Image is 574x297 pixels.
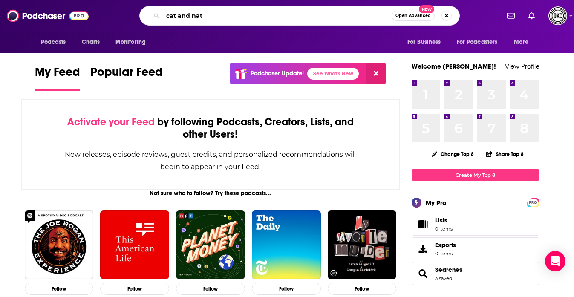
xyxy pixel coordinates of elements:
span: Exports [435,241,456,249]
button: Follow [252,283,321,295]
span: Lists [415,218,432,230]
div: Open Intercom Messenger [545,251,565,271]
div: by following Podcasts, Creators, Lists, and other Users! [64,116,357,141]
img: The Joe Rogan Experience [25,210,94,280]
button: open menu [451,34,510,50]
span: Exports [415,243,432,255]
button: open menu [401,34,452,50]
button: open menu [110,34,157,50]
button: open menu [35,34,77,50]
img: This American Life [100,210,169,280]
img: Podchaser - Follow, Share and Rate Podcasts [7,8,89,24]
button: Follow [176,283,245,295]
button: Follow [100,283,169,295]
span: Logged in as DKCMediatech [548,6,567,25]
a: My Feed [35,65,80,91]
a: Show notifications dropdown [504,9,518,23]
a: Exports [412,237,539,260]
img: User Profile [548,6,567,25]
a: Lists [412,213,539,236]
a: Show notifications dropdown [525,9,538,23]
span: More [514,36,528,48]
button: Show profile menu [548,6,567,25]
div: New releases, episode reviews, guest credits, and personalized recommendations will begin to appe... [64,148,357,173]
button: Change Top 8 [427,149,479,159]
a: Create My Top 8 [412,169,539,181]
span: For Business [407,36,441,48]
a: Welcome [PERSON_NAME]! [412,62,496,70]
img: Planet Money [176,210,245,280]
a: Searches [415,268,432,280]
img: My Favorite Murder with Karen Kilgariff and Georgia Hardstark [328,210,397,280]
span: Lists [435,216,447,224]
button: Follow [328,283,397,295]
span: For Podcasters [457,36,498,48]
a: 3 saved [435,275,452,281]
span: Monitoring [115,36,146,48]
span: Lists [435,216,453,224]
span: New [419,5,434,13]
div: Search podcasts, credits, & more... [139,6,460,26]
p: Podchaser Update! [251,70,304,77]
span: Podcasts [41,36,66,48]
span: Open Advanced [395,14,431,18]
div: My Pro [426,199,447,207]
a: Popular Feed [90,65,163,91]
span: Popular Feed [90,65,163,84]
a: View Profile [505,62,539,70]
button: Open AdvancedNew [392,11,435,21]
span: Charts [82,36,100,48]
a: Searches [435,266,462,274]
span: My Feed [35,65,80,84]
button: Share Top 8 [486,146,524,162]
div: Not sure who to follow? Try these podcasts... [21,190,400,197]
button: Follow [25,283,94,295]
a: PRO [528,199,538,205]
a: Charts [76,34,105,50]
span: 0 items [435,251,456,257]
span: Searches [412,262,539,285]
span: PRO [528,199,538,206]
img: The Daily [252,210,321,280]
button: open menu [508,34,539,50]
span: Activate your Feed [67,115,155,128]
input: Search podcasts, credits, & more... [163,9,392,23]
a: See What's New [307,68,359,80]
span: 0 items [435,226,453,232]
